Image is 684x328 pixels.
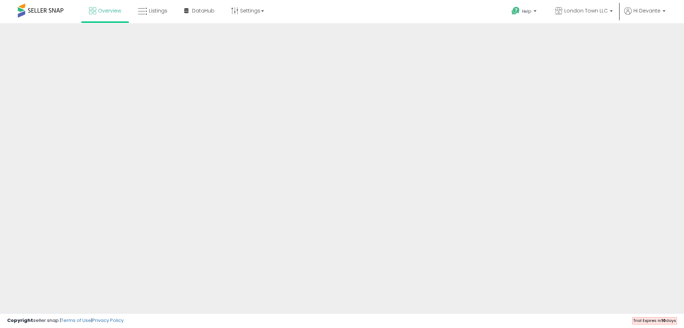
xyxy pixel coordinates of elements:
[7,317,33,324] strong: Copyright
[98,7,121,14] span: Overview
[61,317,91,324] a: Terms of Use
[633,318,676,323] span: Trial Expires in days
[624,7,665,23] a: Hi Devante
[149,7,167,14] span: Listings
[7,317,124,324] div: seller snap | |
[564,7,608,14] span: London Town LLC
[511,6,520,15] i: Get Help
[633,7,660,14] span: Hi Devante
[661,318,666,323] b: 10
[506,1,544,23] a: Help
[92,317,124,324] a: Privacy Policy
[522,8,532,14] span: Help
[192,7,214,14] span: DataHub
